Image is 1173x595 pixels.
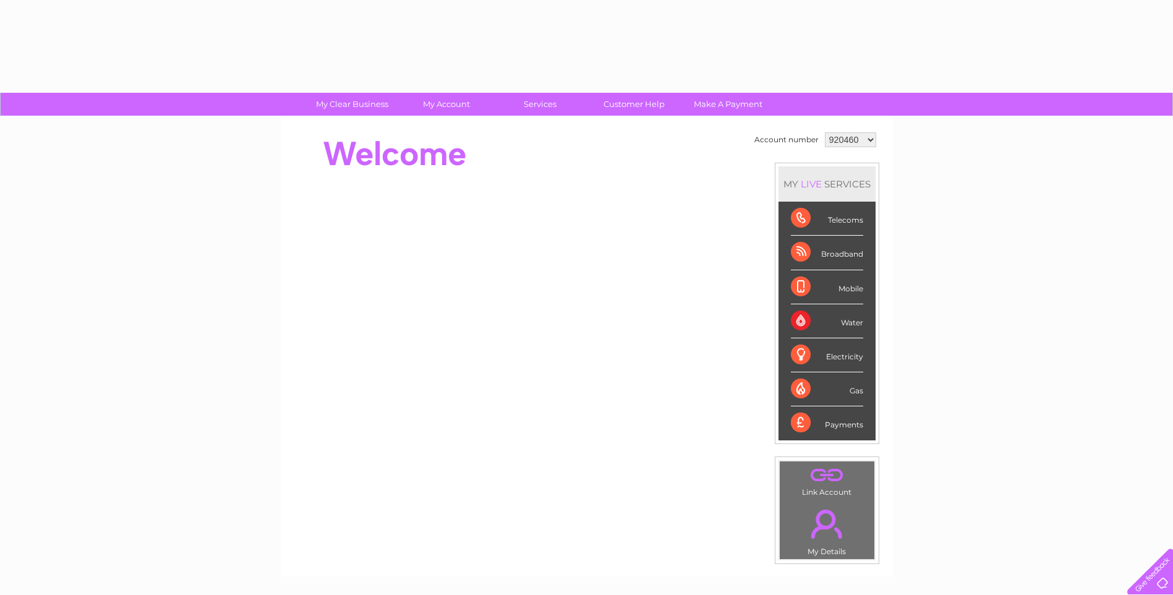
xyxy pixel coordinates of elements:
td: My Details [779,499,875,560]
a: . [783,464,871,486]
a: My Account [395,93,497,116]
div: Payments [791,406,863,440]
td: Link Account [779,461,875,500]
div: LIVE [798,178,824,190]
div: Water [791,304,863,338]
div: Mobile [791,270,863,304]
td: Account number [751,129,822,150]
div: Broadband [791,236,863,270]
a: Services [489,93,591,116]
a: My Clear Business [301,93,403,116]
div: Telecoms [791,202,863,236]
div: Electricity [791,338,863,372]
div: Gas [791,372,863,406]
div: MY SERVICES [778,166,876,202]
a: Make A Payment [677,93,779,116]
a: . [783,502,871,546]
a: Customer Help [583,93,685,116]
